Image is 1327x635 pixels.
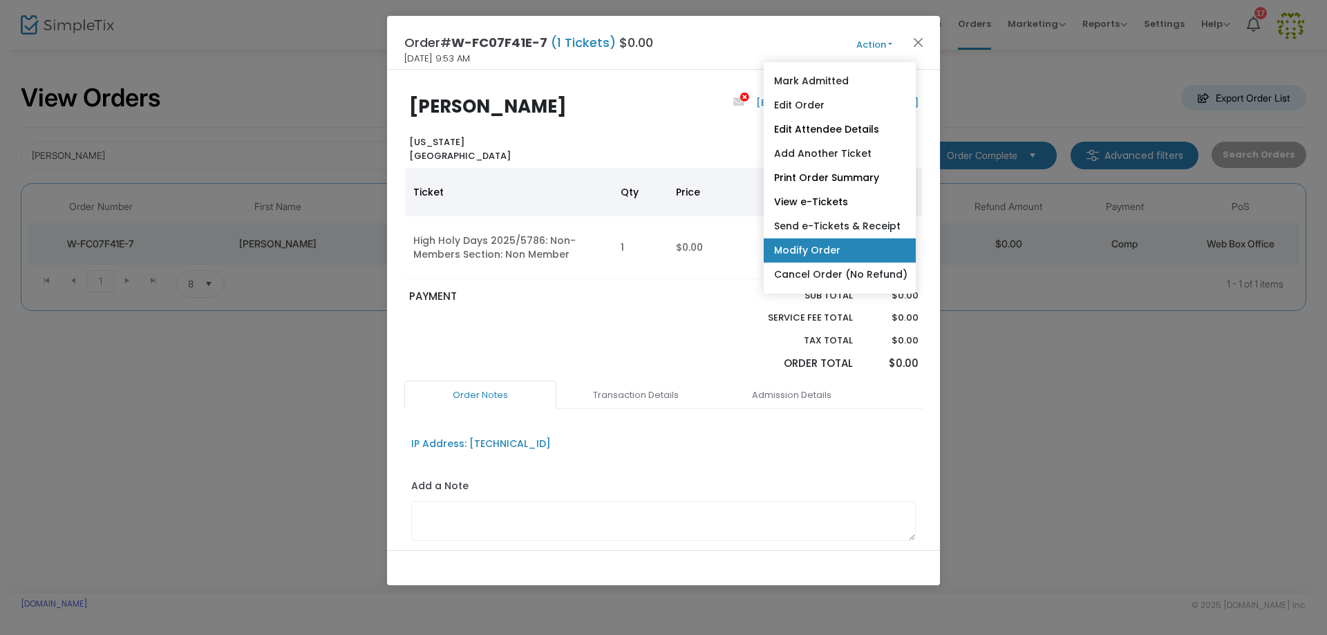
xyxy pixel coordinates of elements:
a: Send e-Tickets & Receipt [764,214,916,238]
b: [US_STATE] [GEOGRAPHIC_DATA] [409,135,511,162]
h4: Order# $0.00 [404,33,653,52]
a: Order Notes [404,381,556,410]
span: W-FC07F41E-7 [451,34,547,51]
a: [EMAIL_ADDRESS][DOMAIN_NAME] [753,96,919,109]
p: $0.00 [866,289,918,303]
td: $0.00 [668,216,799,279]
span: (1 Tickets) [547,34,619,51]
th: Qty [612,168,668,216]
th: Price [668,168,799,216]
div: Data table [405,168,922,279]
span: [DATE] 9:53 AM [404,52,470,66]
a: Edit Attendee Details [764,117,916,142]
a: Cancel Order (No Refund) [764,263,916,287]
p: $0.00 [866,334,918,348]
a: Admission Details [715,381,867,410]
div: IP Address: [TECHNICAL_ID] [411,437,551,451]
a: Print Order Summary [764,166,916,190]
a: Transaction Details [560,381,712,410]
label: Add a Note [411,479,469,497]
p: Sub total [735,289,853,303]
p: Order Total [735,356,853,372]
p: $0.00 [866,311,918,325]
p: Service Fee Total [735,311,853,325]
th: Ticket [405,168,612,216]
b: [PERSON_NAME] [409,94,567,119]
p: $0.00 [866,356,918,372]
button: Close [910,33,928,51]
p: Tax Total [735,334,853,348]
a: View e-Tickets [764,190,916,214]
td: 1 [612,216,668,279]
a: Edit Order [764,93,916,117]
button: Action [833,37,916,53]
td: High Holy Days 2025/5786: Non-Members Section: Non Member [405,216,612,279]
a: Modify Order [764,238,916,263]
a: Add Another Ticket [764,142,916,166]
p: PAYMENT [409,289,657,305]
a: Mark Admitted [764,69,916,93]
